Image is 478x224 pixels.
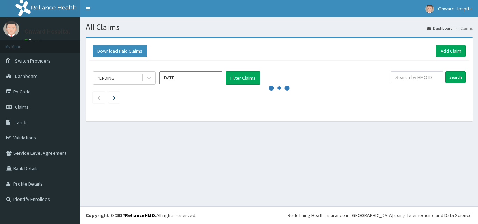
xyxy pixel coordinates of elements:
div: PENDING [97,74,114,81]
a: Previous page [97,94,100,101]
img: User Image [425,5,434,13]
footer: All rights reserved. [80,206,478,224]
a: Next page [113,94,115,101]
a: Dashboard [427,25,453,31]
button: Filter Claims [226,71,260,85]
span: Onward Hospital [438,6,473,12]
a: Online [24,38,41,43]
strong: Copyright © 2017 . [86,212,156,218]
span: Tariffs [15,119,28,125]
img: User Image [3,21,19,37]
div: Redefining Heath Insurance in [GEOGRAPHIC_DATA] using Telemedicine and Data Science! [288,212,473,219]
h1: All Claims [86,23,473,32]
p: Onward Hospital [24,28,70,35]
input: Select Month and Year [159,71,222,84]
a: Add Claim [436,45,466,57]
span: Claims [15,104,29,110]
input: Search [445,71,466,83]
span: Switch Providers [15,58,51,64]
input: Search by HMO ID [391,71,443,83]
span: Dashboard [15,73,38,79]
a: RelianceHMO [125,212,155,218]
button: Download Paid Claims [93,45,147,57]
li: Claims [454,25,473,31]
svg: audio-loading [269,78,290,99]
